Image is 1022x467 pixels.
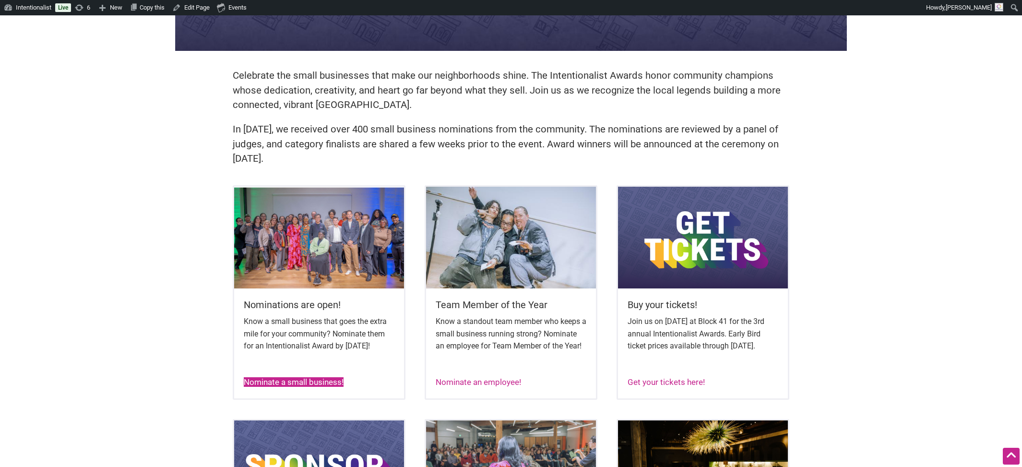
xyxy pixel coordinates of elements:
p: Know a standout team member who keeps a small business running strong? Nominate an employee for T... [436,315,586,352]
p: In [DATE], we received over 400 small business nominations from the community. The nominations ar... [233,122,789,166]
p: Know a small business that goes the extra mile for your community? Nominate them for an Intention... [244,315,394,352]
p: Join us on [DATE] at Block 41 for the 3rd annual Intentionalist Awards. Early Bird ticket prices ... [628,315,778,352]
h5: Nominations are open! [244,298,394,311]
h5: Buy your tickets! [628,298,778,311]
p: Celebrate the small businesses that make our neighborhoods shine. The Intentionalist Awards honor... [233,68,789,112]
div: Scroll Back to Top [1003,448,1020,465]
h5: Team Member of the Year [436,298,586,311]
span: [PERSON_NAME] [946,4,992,11]
a: Live [55,3,71,12]
a: Nominate an employee! [436,377,521,387]
a: Nominate a small business! [244,377,344,387]
a: Get your tickets here! [628,377,705,387]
